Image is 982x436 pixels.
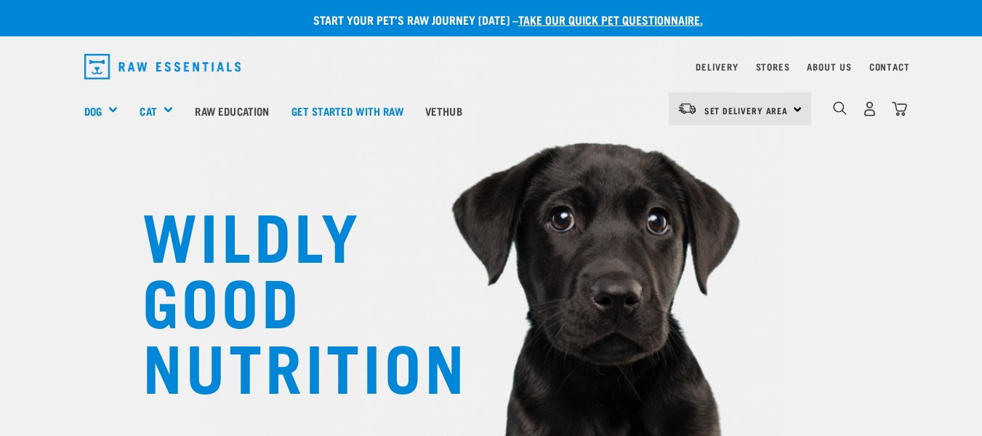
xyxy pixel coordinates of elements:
a: Dog [84,103,102,119]
img: home-icon-1@2x.png [833,101,847,115]
img: user.png [862,101,877,116]
a: Contact [869,64,910,69]
a: Get started with Raw [281,82,414,140]
a: Stores [756,64,790,69]
a: Vethub [414,82,473,140]
img: home-icon@2x.png [892,101,907,116]
a: About Us [807,64,851,69]
img: van-moving.png [677,102,697,115]
a: take our quick pet questionnaire. [518,16,703,23]
img: Raw Essentials Logo [84,54,241,79]
span: Set Delivery Area [704,108,789,113]
nav: dropdown navigation [73,48,910,85]
a: Cat [140,103,156,119]
a: Raw Education [184,82,280,140]
h1: WILDLY GOOD NUTRITION [142,200,433,397]
a: Delivery [696,64,738,69]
